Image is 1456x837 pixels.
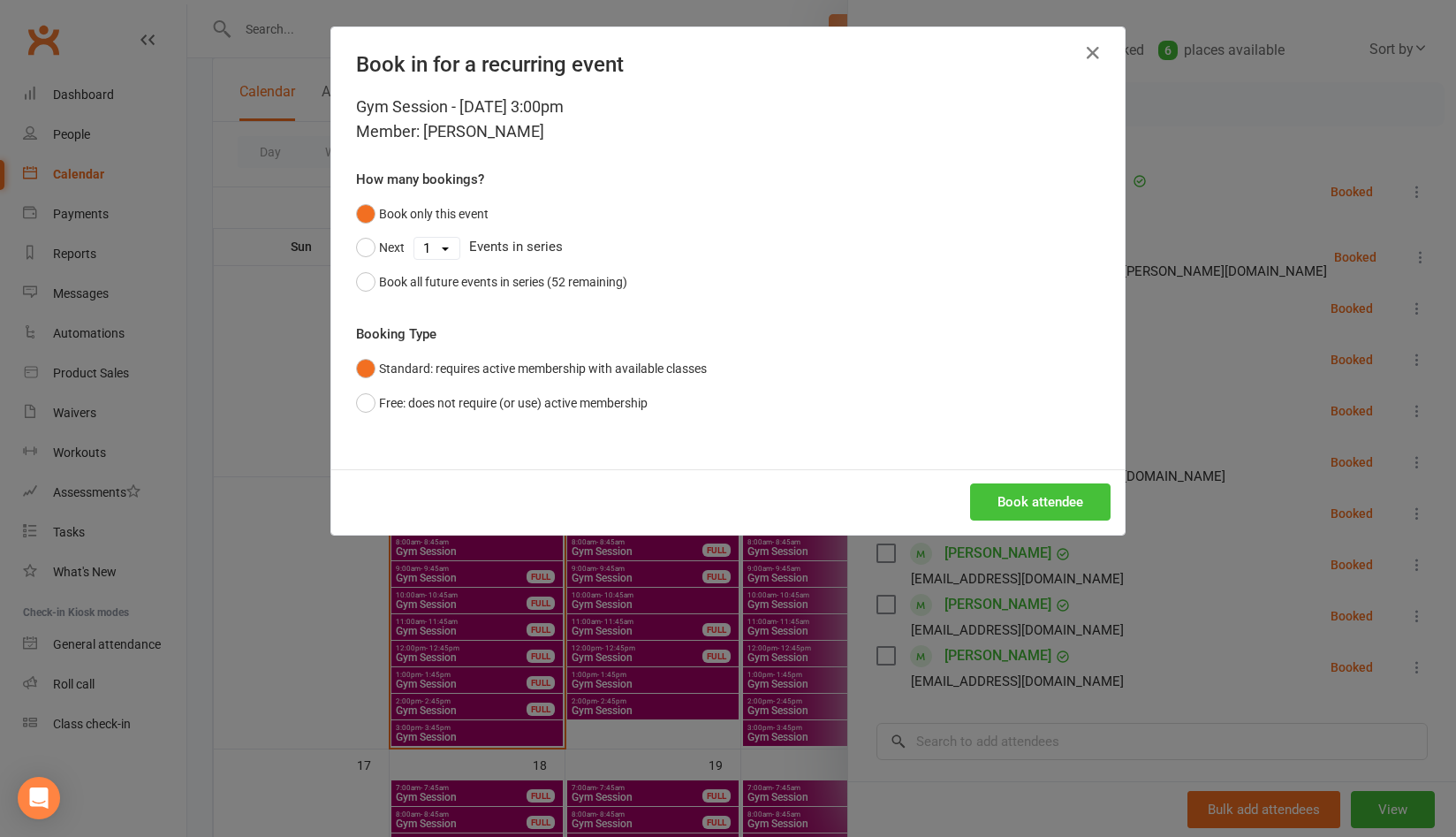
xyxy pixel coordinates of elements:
div: Events in series [356,231,1100,264]
label: Booking Type [356,323,436,345]
button: Next [356,231,405,264]
button: Book attendee [970,483,1111,521]
div: Open Intercom Messenger [18,777,60,819]
button: Close [1079,39,1107,67]
button: Book all future events in series (52 remaining) [356,265,627,299]
button: Book only this event [356,197,489,231]
button: Free: does not require (or use) active membership [356,386,648,420]
div: Gym Session - [DATE] 3:00pm Member: [PERSON_NAME] [356,95,1100,144]
h4: Book in for a recurring event [356,52,1100,77]
div: Book all future events in series (52 remaining) [379,272,627,292]
label: How many bookings? [356,169,484,190]
button: Standard: requires active membership with available classes [356,352,707,385]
